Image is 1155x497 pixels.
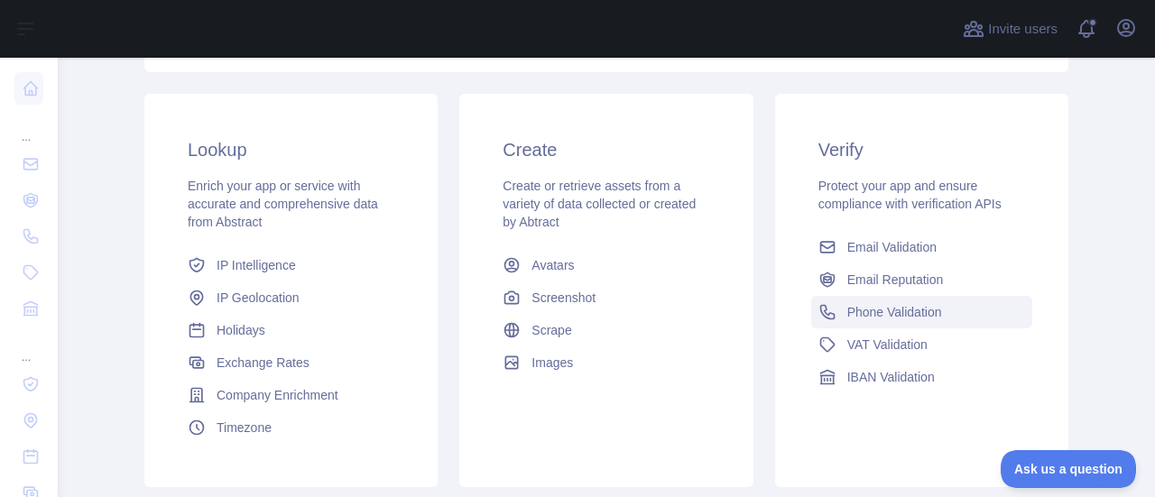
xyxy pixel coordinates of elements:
[988,19,1058,40] span: Invite users
[217,289,300,307] span: IP Geolocation
[180,346,402,379] a: Exchange Rates
[811,296,1032,328] a: Phone Validation
[503,137,709,162] h3: Create
[495,281,716,314] a: Screenshot
[217,321,265,339] span: Holidays
[811,328,1032,361] a: VAT Validation
[14,328,43,364] div: ...
[495,249,716,281] a: Avatars
[180,379,402,411] a: Company Enrichment
[217,419,272,437] span: Timezone
[818,137,1025,162] h3: Verify
[217,256,296,274] span: IP Intelligence
[503,179,696,229] span: Create or retrieve assets from a variety of data collected or created by Abtract
[1001,450,1137,488] iframe: Toggle Customer Support
[847,238,937,256] span: Email Validation
[217,386,338,404] span: Company Enrichment
[188,137,394,162] h3: Lookup
[531,354,573,372] span: Images
[847,336,928,354] span: VAT Validation
[495,314,716,346] a: Scrape
[531,321,571,339] span: Scrape
[180,411,402,444] a: Timezone
[959,14,1061,43] button: Invite users
[847,303,942,321] span: Phone Validation
[495,346,716,379] a: Images
[531,256,574,274] span: Avatars
[811,361,1032,393] a: IBAN Validation
[818,179,1002,211] span: Protect your app and ensure compliance with verification APIs
[811,263,1032,296] a: Email Reputation
[531,289,596,307] span: Screenshot
[180,281,402,314] a: IP Geolocation
[180,314,402,346] a: Holidays
[188,179,378,229] span: Enrich your app or service with accurate and comprehensive data from Abstract
[847,271,944,289] span: Email Reputation
[180,249,402,281] a: IP Intelligence
[14,108,43,144] div: ...
[811,231,1032,263] a: Email Validation
[217,354,310,372] span: Exchange Rates
[847,368,935,386] span: IBAN Validation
